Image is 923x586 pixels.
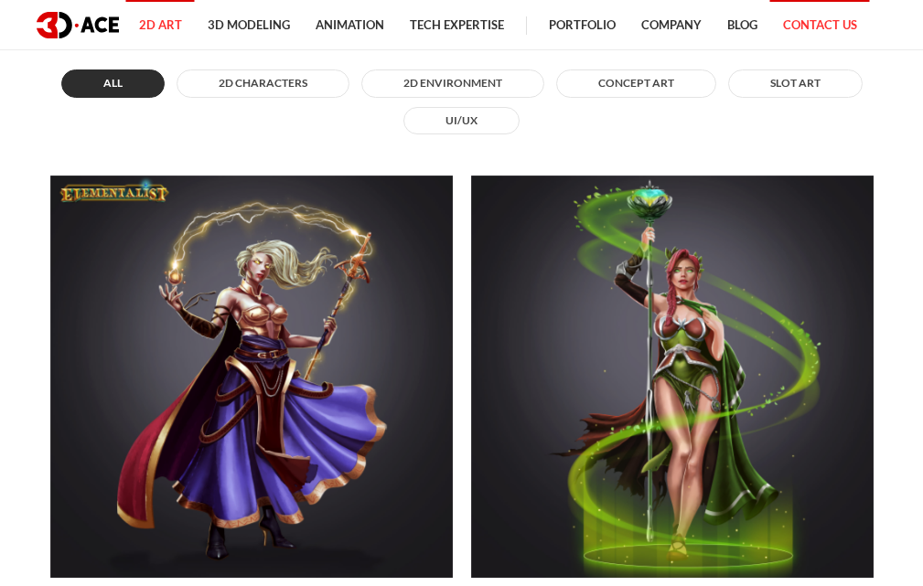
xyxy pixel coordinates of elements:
button: 2D Characters [177,69,349,97]
a: Elementalist, Storm [50,176,453,578]
button: Concept Art [556,69,716,97]
button: 2D Environment [361,69,544,97]
button: All [61,69,165,97]
img: logo dark [37,12,119,38]
button: Slot Art [728,69,863,97]
button: UI/UX [403,107,520,134]
a: Elementalist, Nature [471,176,874,578]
